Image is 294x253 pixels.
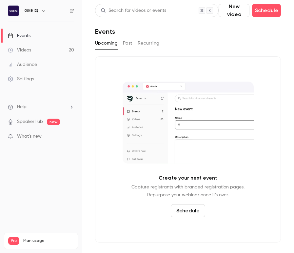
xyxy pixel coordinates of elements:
[8,76,34,82] div: Settings
[23,238,74,243] span: Plan usage
[8,237,19,245] span: Pro
[66,134,74,140] iframe: Noticeable Trigger
[95,28,115,35] h1: Events
[24,8,38,14] h6: GEEIQ
[219,4,249,17] button: New video
[8,61,37,68] div: Audience
[8,32,30,39] div: Events
[17,133,42,140] span: What's new
[47,119,60,125] span: new
[252,4,281,17] button: Schedule
[123,38,132,49] button: Past
[159,174,217,182] p: Create your next event
[8,47,31,53] div: Videos
[171,204,205,217] button: Schedule
[95,38,118,49] button: Upcoming
[131,183,245,199] p: Capture registrants with branded registration pages. Repurpose your webinar once it's over.
[17,118,43,125] a: SpeakerHub
[8,6,19,16] img: GEEIQ
[17,104,27,110] span: Help
[8,104,74,110] li: help-dropdown-opener
[101,7,166,14] div: Search for videos or events
[138,38,160,49] button: Recurring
